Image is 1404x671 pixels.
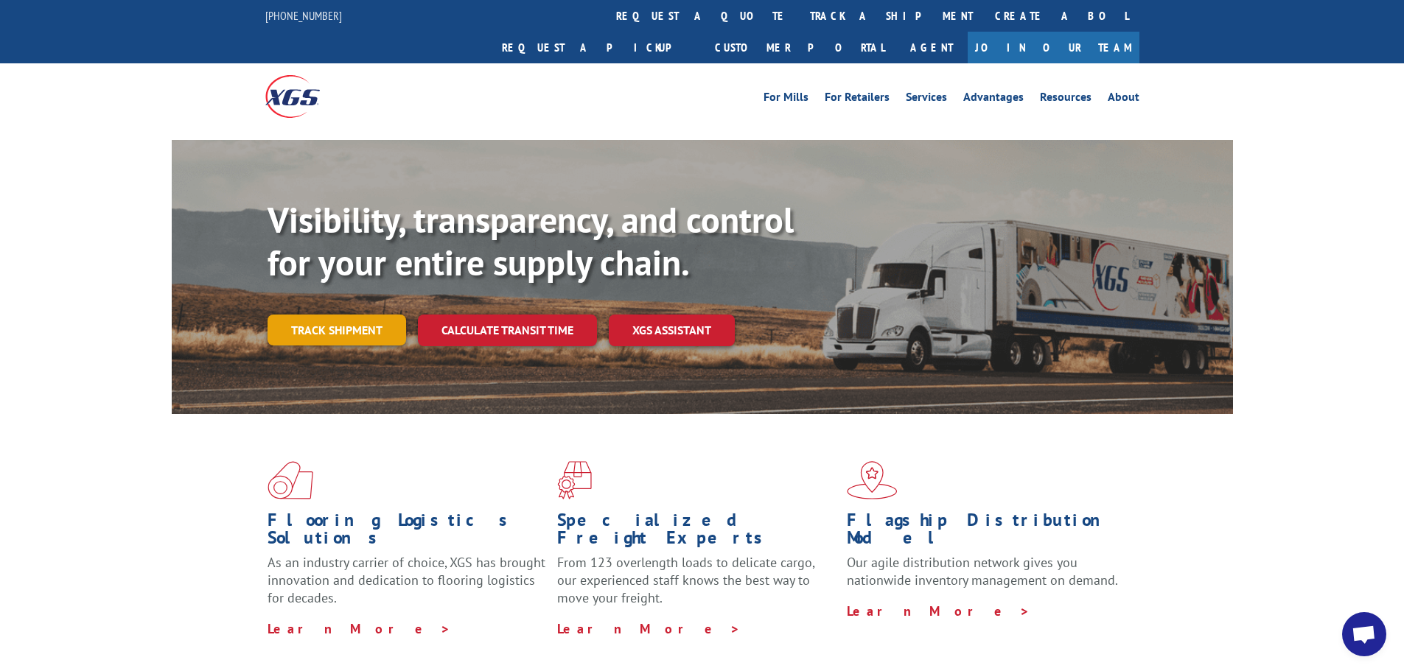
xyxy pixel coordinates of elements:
[557,461,592,499] img: xgs-icon-focused-on-flooring-red
[968,32,1139,63] a: Join Our Team
[268,511,546,554] h1: Flooring Logistics Solutions
[825,91,890,108] a: For Retailers
[265,8,342,23] a: [PHONE_NUMBER]
[268,197,794,285] b: Visibility, transparency, and control for your entire supply chain.
[557,511,836,554] h1: Specialized Freight Experts
[418,315,597,346] a: Calculate transit time
[963,91,1024,108] a: Advantages
[268,620,451,637] a: Learn More >
[906,91,947,108] a: Services
[557,554,836,619] p: From 123 overlength loads to delicate cargo, our experienced staff knows the best way to move you...
[847,554,1118,589] span: Our agile distribution network gives you nationwide inventory management on demand.
[764,91,808,108] a: For Mills
[491,32,704,63] a: Request a pickup
[1108,91,1139,108] a: About
[268,554,545,606] span: As an industry carrier of choice, XGS has brought innovation and dedication to flooring logistics...
[1040,91,1092,108] a: Resources
[847,603,1030,619] a: Learn More >
[704,32,895,63] a: Customer Portal
[609,315,735,346] a: XGS ASSISTANT
[847,461,898,499] img: xgs-icon-flagship-distribution-model-red
[1342,612,1386,656] a: Open chat
[268,315,406,345] a: Track shipment
[268,461,313,499] img: xgs-icon-total-supply-chain-intelligence-red
[895,32,968,63] a: Agent
[847,511,1125,554] h1: Flagship Distribution Model
[557,620,741,637] a: Learn More >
